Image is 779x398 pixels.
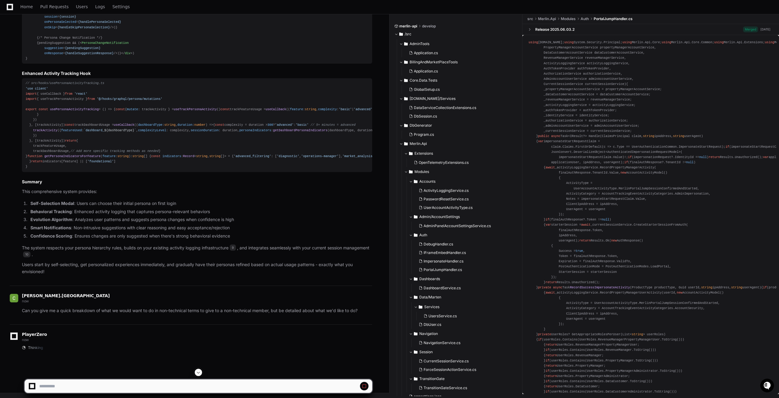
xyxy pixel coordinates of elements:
[22,307,372,314] p: Can you give me a quick breakdown of what we would want to do in non-technical terms to give to a...
[551,135,561,138] span: async
[546,223,551,227] span: var
[44,154,101,158] span: getPersonaIndicatorsForFeature
[421,312,514,320] button: UsersService.cs
[44,20,76,24] span: onPersonaSelected
[414,51,438,55] span: Application.cs
[546,364,557,368] span: return
[419,276,440,281] span: Dashboards
[419,331,438,336] span: Navigation
[414,178,417,185] svg: Directory
[677,291,682,294] span: new
[424,267,462,272] span: PortalJumpHandler.cs
[416,339,514,347] button: NavigationService.cs
[136,123,213,127] span: ( ) =>
[405,32,411,37] span: /src
[424,340,460,345] span: NavigationService.cs
[138,123,162,127] span: dashboardType
[416,203,514,212] button: UserAccountActivityType.cs
[424,197,469,202] span: PasswordResetService.cs
[424,259,463,264] span: ImpersonateHandler.cs
[234,154,271,158] span: 'advanced_filtering'
[121,51,132,55] span: </ >
[23,252,30,258] span: 10
[95,5,105,9] span: Logs
[22,299,29,303] span: now
[407,104,514,112] button: DataServiceCollectionExtensions.cs
[553,286,562,289] span: async
[177,123,192,127] span: duration
[26,41,129,55] span: < = = />
[20,5,33,9] span: Home
[104,129,134,132] span: ${dashboardType}
[30,201,74,206] strong: Self-Selection Modal
[127,107,138,111] span: mutate
[416,357,514,365] button: CurrentSessionService.cs
[194,123,206,127] span: number
[30,209,72,214] strong: Behavioral Tracking
[570,286,630,289] span: RecordSuccessImpersonateActivity
[414,114,437,119] span: DbSession.cs
[731,286,742,289] span: string
[594,16,633,21] span: PortalJumpHandler.cs
[30,233,72,238] strong: Confidence Scoring
[22,333,47,336] span: PlayerZero
[611,239,617,242] span: new
[29,208,372,215] li: : Enhanced activity logging that captures persona-relevant behaviors
[414,302,518,312] button: Services
[164,123,176,127] span: string
[414,275,417,283] svg: Directory
[410,41,429,46] span: AdminTools
[44,46,63,50] span: suggestion
[65,51,114,55] span: {handleSuggestionResponse}
[714,41,724,44] span: using
[424,188,469,193] span: ActivityLoggingService.cs
[410,78,437,83] span: Core.Data.Tests
[22,245,372,259] p: The system respects your persona hierarchy rules, builds on your existing activity logging infras...
[183,154,194,158] span: Record
[546,291,555,294] span: await
[416,186,514,195] button: ActivityLoggingService.cs
[30,217,72,222] strong: Evolution Algorithm
[409,212,518,222] button: Admin/AccountSettings
[65,92,72,96] span: from
[399,57,518,67] button: BillingAndMarketPlaceTools
[546,354,557,357] span: return
[22,70,372,76] h3: Enhanced Activity Tracking Hook
[407,130,514,139] button: Program.cs
[424,286,461,291] span: DashboardService.cs
[40,5,68,9] span: Pull Requests
[78,20,121,24] span: {handlePersonaSelected}
[28,345,43,350] span: Thinking
[132,154,144,158] span: string
[6,24,111,34] div: Welcome
[581,16,589,21] span: Auth
[765,41,774,44] span: using
[394,29,518,39] button: /src
[416,240,514,248] button: DebugHandler.cs
[29,224,372,231] li: : Non-intrusive suggestions with clear reasoning and easy acceptance/rejection
[27,154,42,158] span: function
[407,85,514,94] button: GlobalSetup.cs
[538,286,761,289] span: Task ( )
[273,129,327,132] span: getDashboardPersonaIndicators
[44,51,63,55] span: onResponse
[424,322,441,327] span: DbUser.cs
[26,92,37,96] span: import
[31,160,42,163] span: return
[239,129,271,132] span: personaIndicators
[196,154,208,158] span: string
[414,348,417,356] svg: Directory
[71,149,159,153] span: // Add more specific tracking methods as needed
[419,233,427,238] span: Auth
[22,261,372,275] p: Users start by self-selecting, get personalized experiences immediately, and gradually have their...
[529,41,538,44] span: using
[743,26,758,32] span: Merged
[230,245,236,251] span: 9
[277,154,299,158] span: 'diagnostic'
[404,40,408,48] svg: Directory
[414,294,417,301] svg: Directory
[295,123,309,127] span: 'basic'
[87,160,114,163] span: 'foundational'
[59,15,76,19] span: {session}
[407,67,514,76] button: Application.cs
